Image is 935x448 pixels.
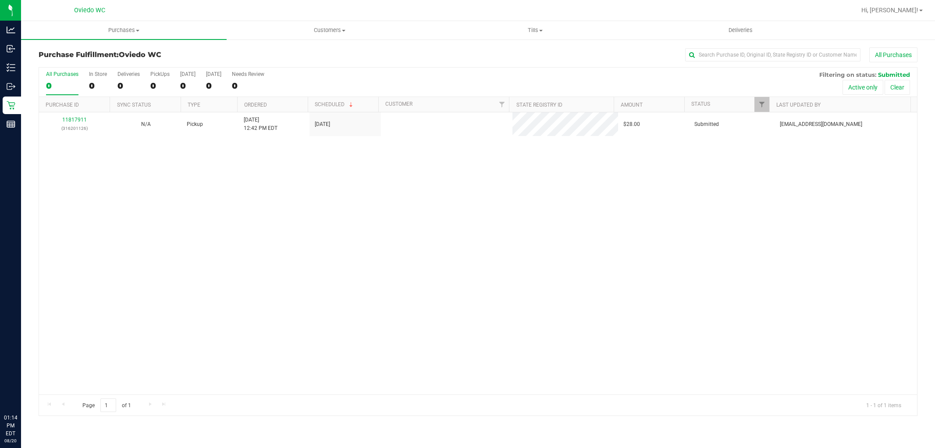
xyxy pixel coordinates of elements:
span: Deliveries [717,26,764,34]
div: [DATE] [206,71,221,77]
a: Tills [432,21,638,39]
span: Purchases [21,26,227,34]
a: 11817911 [62,117,87,123]
p: 01:14 PM EDT [4,414,17,437]
a: Status [691,101,710,107]
a: Filter [494,97,509,112]
span: [DATE] 12:42 PM EDT [244,116,277,133]
button: Active only [843,80,883,95]
span: 1 - 1 of 1 items [859,398,908,412]
iframe: Resource center [9,378,35,404]
span: Tills [433,26,637,34]
div: 0 [46,81,78,91]
div: PickUps [150,71,170,77]
div: 0 [89,81,107,91]
span: Page of 1 [75,398,138,412]
a: Customers [227,21,432,39]
div: 0 [232,81,264,91]
div: Deliveries [117,71,140,77]
span: Not Applicable [141,121,151,127]
a: Ordered [244,102,267,108]
a: Purchase ID [46,102,79,108]
a: Scheduled [315,101,355,108]
a: Sync Status [117,102,151,108]
div: 0 [206,81,221,91]
span: $28.00 [623,120,640,129]
div: [DATE] [180,71,196,77]
input: Search Purchase ID, Original ID, State Registry ID or Customer Name... [685,48,860,61]
div: In Store [89,71,107,77]
button: All Purchases [869,47,917,62]
button: N/A [141,120,151,129]
span: Oviedo WC [119,50,161,59]
a: Type [188,102,200,108]
inline-svg: Analytics [7,25,15,34]
inline-svg: Reports [7,120,15,129]
inline-svg: Retail [7,101,15,110]
span: Customers [227,26,432,34]
div: All Purchases [46,71,78,77]
span: [EMAIL_ADDRESS][DOMAIN_NAME] [780,120,862,129]
span: Submitted [694,120,719,129]
a: Amount [621,102,643,108]
a: Customer [385,101,412,107]
a: State Registry ID [516,102,562,108]
div: Needs Review [232,71,264,77]
div: 0 [117,81,140,91]
a: Deliveries [638,21,843,39]
input: 1 [100,398,116,412]
span: Hi, [PERSON_NAME]! [861,7,918,14]
span: Submitted [878,71,910,78]
inline-svg: Outbound [7,82,15,91]
div: 0 [150,81,170,91]
a: Filter [754,97,769,112]
span: Oviedo WC [74,7,105,14]
span: [DATE] [315,120,330,129]
inline-svg: Inbound [7,44,15,53]
p: 08/20 [4,437,17,444]
a: Purchases [21,21,227,39]
p: (316201126) [44,124,105,133]
h3: Purchase Fulfillment: [39,51,331,59]
span: Pickup [187,120,203,129]
button: Clear [885,80,910,95]
div: 0 [180,81,196,91]
inline-svg: Inventory [7,63,15,72]
a: Last Updated By [776,102,821,108]
span: Filtering on status: [819,71,876,78]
